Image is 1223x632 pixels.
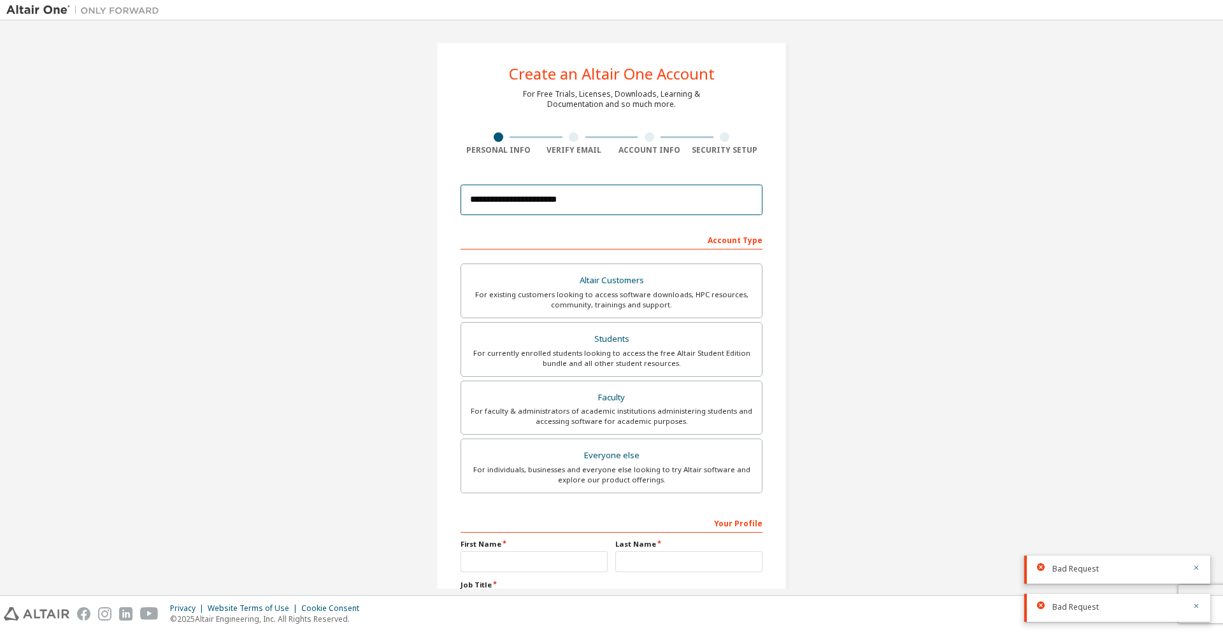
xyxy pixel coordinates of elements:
[509,66,715,81] div: Create an Altair One Account
[469,465,754,485] div: For individuals, businesses and everyone else looking to try Altair software and explore our prod...
[1052,602,1099,612] span: Bad Request
[615,539,762,549] label: Last Name
[461,539,608,549] label: First Name
[461,512,762,533] div: Your Profile
[523,89,700,109] div: For Free Trials, Licenses, Downloads, Learning & Documentation and so much more.
[208,603,301,614] div: Website Terms of Use
[461,580,762,590] label: Job Title
[469,272,754,290] div: Altair Customers
[611,145,687,155] div: Account Info
[98,607,111,621] img: instagram.svg
[170,603,208,614] div: Privacy
[687,145,763,155] div: Security Setup
[461,145,536,155] div: Personal Info
[461,229,762,249] div: Account Type
[119,607,132,621] img: linkedin.svg
[469,348,754,369] div: For currently enrolled students looking to access the free Altair Student Edition bundle and all ...
[4,607,69,621] img: altair_logo.svg
[469,330,754,348] div: Students
[469,389,754,407] div: Faculty
[469,406,754,426] div: For faculty & administrators of academic institutions administering students and accessing softwa...
[301,603,367,614] div: Cookie Consent
[1052,564,1099,574] span: Bad Request
[6,4,166,17] img: Altair One
[469,447,754,465] div: Everyone else
[536,145,612,155] div: Verify Email
[140,607,159,621] img: youtube.svg
[469,290,754,310] div: For existing customers looking to access software downloads, HPC resources, community, trainings ...
[77,607,90,621] img: facebook.svg
[170,614,367,624] p: © 2025 Altair Engineering, Inc. All Rights Reserved.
